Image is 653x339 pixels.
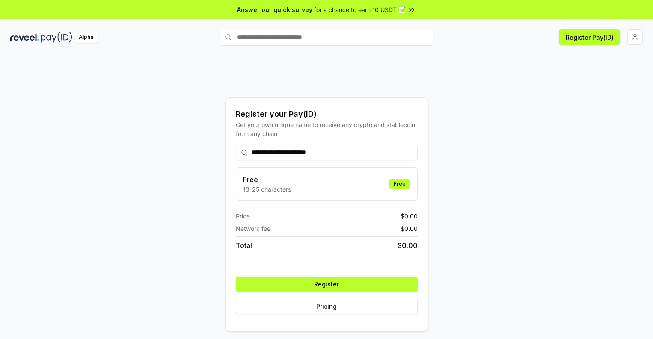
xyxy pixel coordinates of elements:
[401,212,418,221] span: $ 0.00
[398,240,418,251] span: $ 0.00
[236,212,250,221] span: Price
[236,108,418,120] div: Register your Pay(ID)
[314,5,406,14] span: for a chance to earn 10 USDT 📝
[41,32,72,43] img: pay_id
[237,5,312,14] span: Answer our quick survey
[243,174,291,185] h3: Free
[74,32,98,43] div: Alpha
[236,277,418,292] button: Register
[236,224,270,233] span: Network fee
[10,32,39,43] img: reveel_dark
[559,29,620,45] button: Register Pay(ID)
[401,224,418,233] span: $ 0.00
[236,299,418,314] button: Pricing
[236,240,252,251] span: Total
[389,179,410,189] div: Free
[243,185,291,194] p: 13-25 characters
[236,120,418,138] div: Get your own unique name to receive any crypto and stablecoin, from any chain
